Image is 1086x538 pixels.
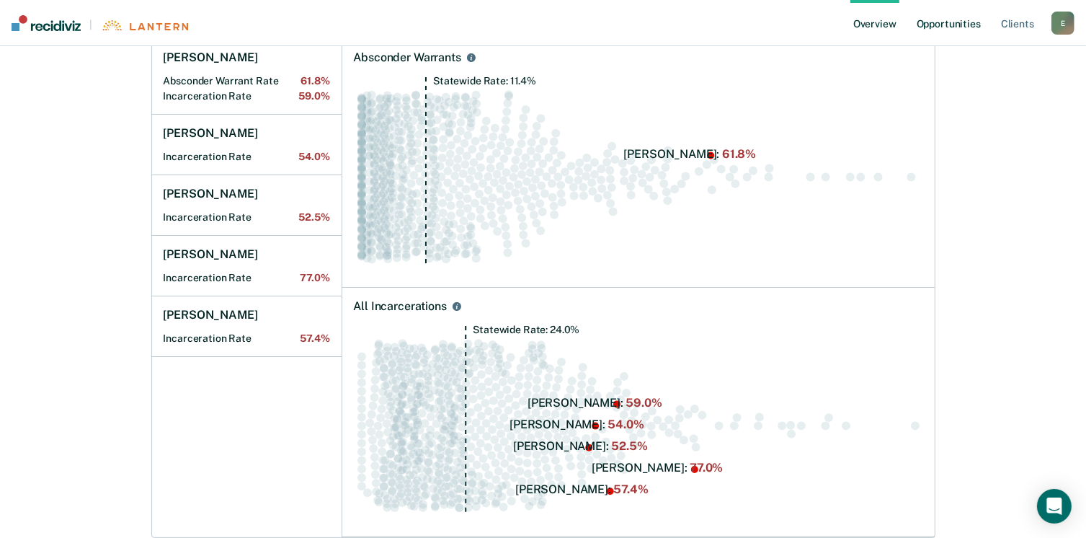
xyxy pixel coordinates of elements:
button: E [1051,12,1074,35]
span: | [81,19,101,31]
h2: Incarceration Rate [164,332,330,345]
div: All Incarcerations [354,299,447,314]
h2: Incarceration Rate [164,151,330,163]
button: All Incarcerations [450,299,464,314]
span: 57.4% [300,332,329,345]
span: 54.0% [298,151,329,163]
img: Lantern [101,20,188,31]
h2: Incarceration Rate [164,211,330,224]
a: | [12,15,188,31]
div: Swarm plot of all incarceration rates in the state for ALL caseloads, highlighting values of 59.0... [354,325,923,525]
span: 52.5% [298,211,329,224]
h1: [PERSON_NAME] [164,126,258,141]
h1: [PERSON_NAME] [164,187,258,201]
span: 77.0% [300,272,329,284]
img: Recidiviz [12,15,81,31]
h2: Absconder Warrant Rate [164,75,330,87]
tspan: Statewide Rate: 11.4% [433,75,536,87]
h2: Incarceration Rate [164,90,330,102]
tspan: Statewide Rate: 24.0% [473,324,579,335]
a: [PERSON_NAME]Incarceration Rate54.0% [152,115,342,175]
div: Swarm plot of all absconder warrant rates in the state for ALL caseloads, highlighting values of ... [354,76,923,276]
h1: [PERSON_NAME] [164,50,258,65]
div: Absconder Warrants [354,50,461,65]
h1: [PERSON_NAME] [164,247,258,262]
h1: [PERSON_NAME] [164,308,258,322]
span: 59.0% [298,90,329,102]
h2: Incarceration Rate [164,272,330,284]
a: [PERSON_NAME]Absconder Warrant Rate61.8%Incarceration Rate59.0% [152,39,342,115]
a: [PERSON_NAME]Incarceration Rate57.4% [152,296,342,357]
div: Open Intercom Messenger [1037,489,1072,524]
a: [PERSON_NAME]Incarceration Rate77.0% [152,236,342,296]
button: Absconder Warrants [464,50,479,65]
a: [PERSON_NAME]Incarceration Rate52.5% [152,175,342,236]
span: 61.8% [301,75,329,87]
